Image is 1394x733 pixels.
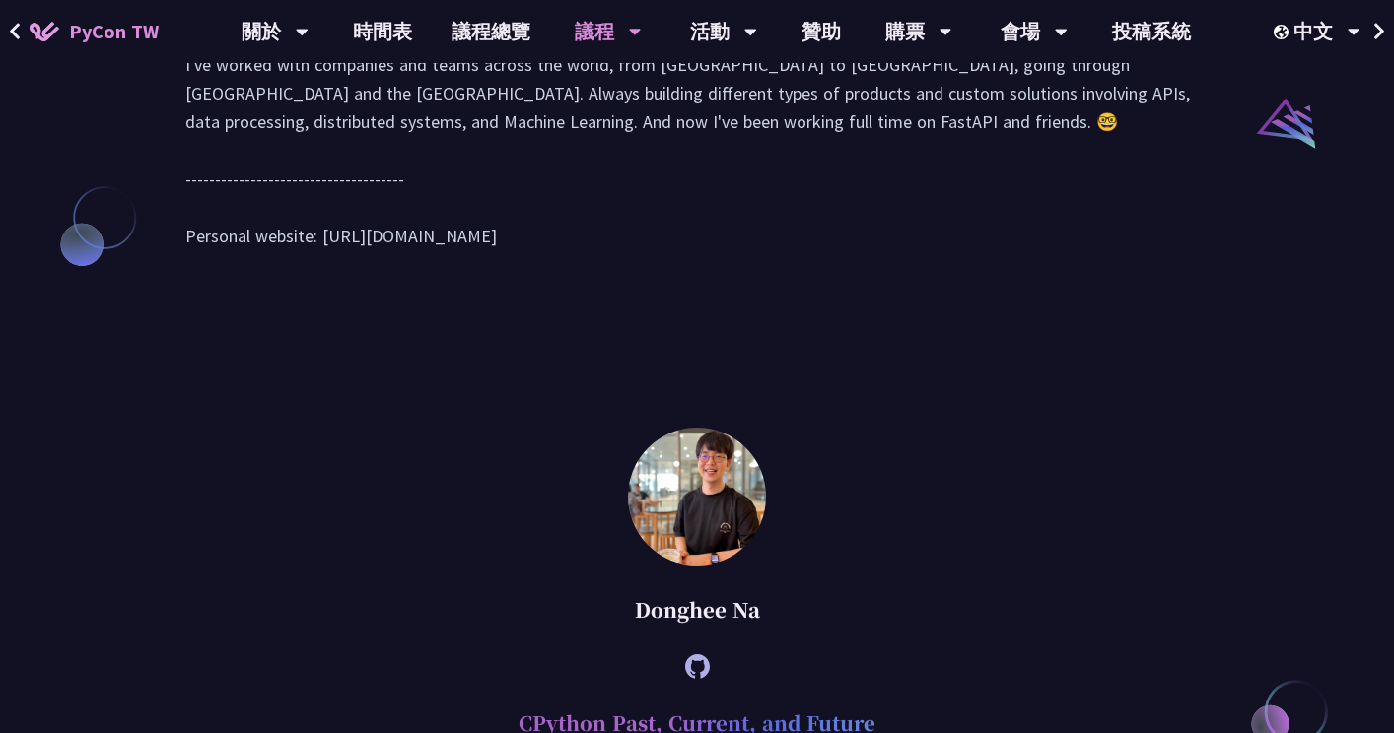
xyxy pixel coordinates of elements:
img: Donghee Na [628,428,766,566]
div: Donghee Na [166,580,1228,639]
span: PyCon TW [69,17,159,46]
img: Locale Icon [1274,25,1293,39]
a: PyCon TW [10,7,178,56]
img: Home icon of PyCon TW 2025 [30,22,59,41]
